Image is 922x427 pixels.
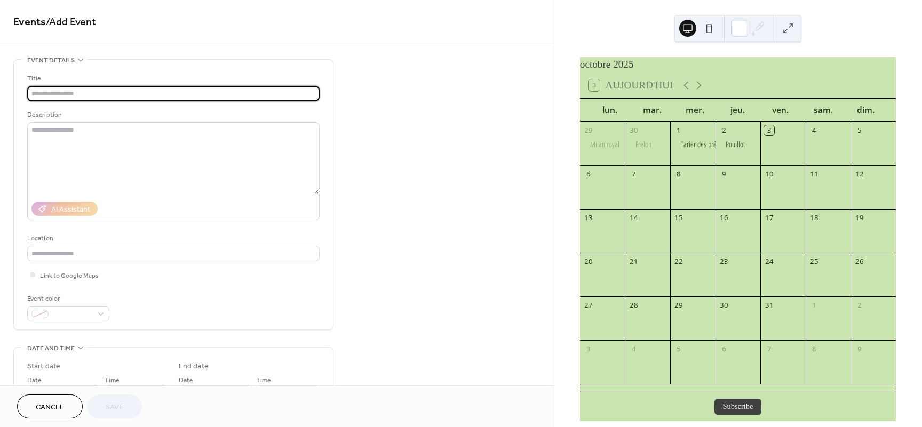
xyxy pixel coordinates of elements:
button: Cancel [17,394,83,418]
div: 16 [719,213,729,222]
span: / Add Event [46,12,96,33]
div: 31 [764,301,774,310]
div: 1 [674,125,683,135]
div: 3 [764,125,774,135]
div: Frelon [635,139,651,150]
div: Event color [27,293,107,304]
div: 24 [764,256,774,266]
span: Event details [27,55,75,66]
button: Subscribe [714,399,762,415]
div: 27 [584,301,593,310]
div: 18 [809,213,819,222]
div: 4 [809,125,819,135]
div: 30 [629,125,639,135]
div: 25 [809,256,819,266]
div: 23 [719,256,729,266]
div: 9 [719,169,729,179]
div: 28 [629,301,639,310]
div: 21 [629,256,639,266]
div: 20 [584,256,593,266]
div: Pouillot [716,139,761,150]
div: 19 [855,213,864,222]
span: Time [105,375,120,386]
div: 2 [719,125,729,135]
div: 1 [809,301,819,310]
div: Tarier des prés [670,139,716,150]
div: 6 [719,344,729,354]
div: Milan royal [590,139,619,150]
div: 15 [674,213,683,222]
div: 10 [764,169,774,179]
div: 29 [674,301,683,310]
span: Time [256,375,271,386]
span: Cancel [36,402,64,413]
div: 17 [764,213,774,222]
div: 30 [719,301,729,310]
div: 5 [674,344,683,354]
div: Tarier des prés [681,139,719,150]
div: sam. [802,99,845,122]
div: 9 [855,344,864,354]
div: 3 [584,344,593,354]
div: End date [179,361,209,372]
div: 29 [584,125,593,135]
div: 11 [809,169,819,179]
div: 13 [584,213,593,222]
div: mer. [674,99,717,122]
div: 26 [855,256,864,266]
span: Date and time [27,343,75,354]
div: 2 [855,301,864,310]
span: Link to Google Maps [40,270,99,281]
div: Frelon [625,139,670,150]
div: 5 [855,125,864,135]
div: 7 [629,169,639,179]
span: Date [27,375,42,386]
div: Title [27,73,317,84]
div: Description [27,109,317,120]
div: 12 [855,169,864,179]
div: 14 [629,213,639,222]
div: Start date [27,361,60,372]
span: Date [179,375,193,386]
div: lun. [589,99,631,122]
div: Milan royal [580,139,625,150]
div: ven. [759,99,802,122]
div: octobre 2025 [580,57,896,72]
div: 6 [584,169,593,179]
div: 22 [674,256,683,266]
div: 8 [674,169,683,179]
div: 8 [809,344,819,354]
div: mar. [631,99,674,122]
div: jeu. [717,99,759,122]
div: 7 [764,344,774,354]
div: dim. [845,99,887,122]
div: Location [27,233,317,244]
div: 4 [629,344,639,354]
a: Events [13,12,46,33]
div: Pouillot [726,139,745,150]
